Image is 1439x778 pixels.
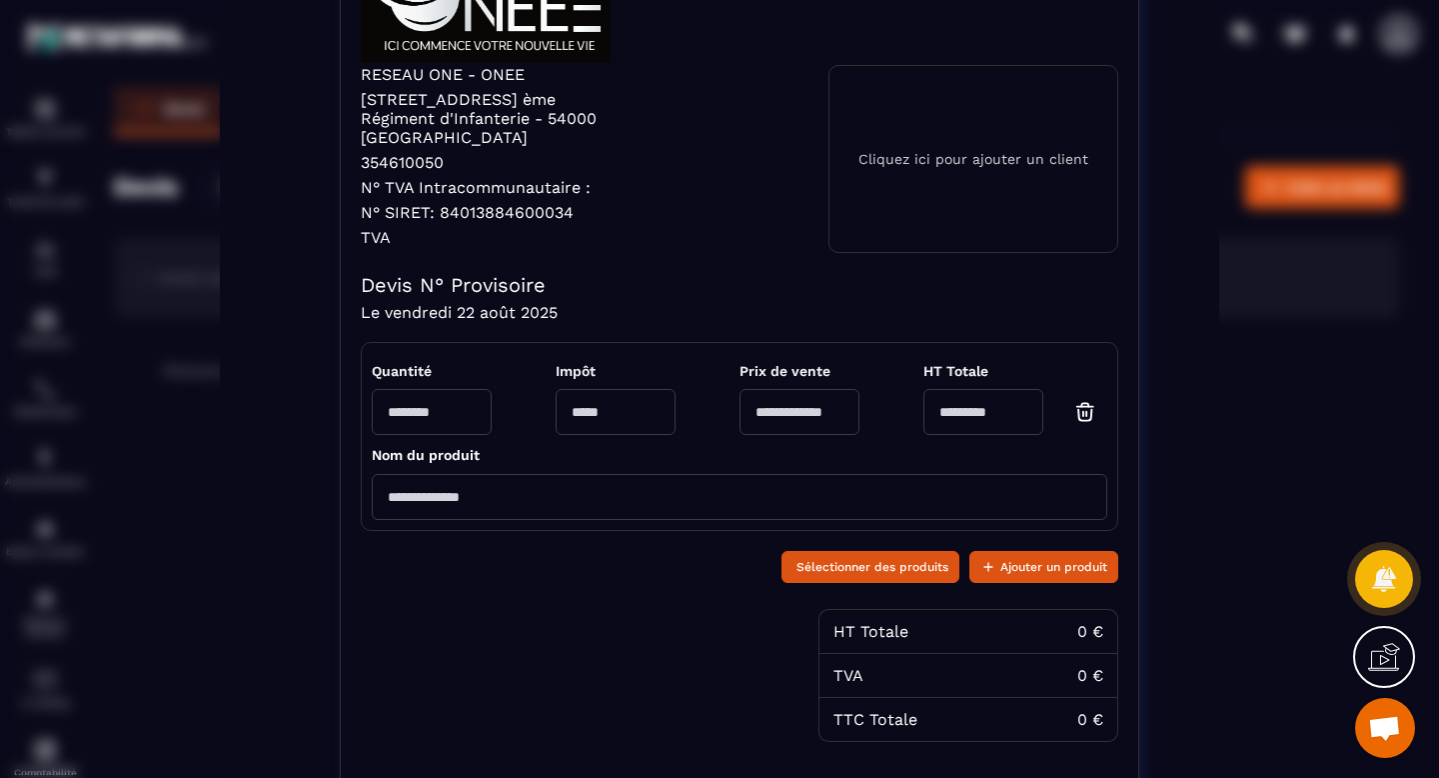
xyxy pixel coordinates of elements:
p: RESEAU ONE - ONEE [361,65,629,84]
button: Ajouter un produit [969,551,1118,583]
span: Impôt [556,363,676,379]
h4: Le vendredi 22 août 2025 [361,303,1118,322]
span: Quantité [372,363,492,379]
div: 0 € [1077,666,1103,685]
span: HT Totale [923,363,1107,379]
div: 0 € [1077,710,1103,729]
p: 354610050 [361,153,629,172]
span: Sélectionner des produits [796,557,948,577]
button: Sélectionner des produits [781,551,959,583]
p: N° TVA Intracommunautaire : [361,178,629,197]
a: Ouvrir le chat [1355,698,1415,758]
div: 0 € [1077,622,1103,641]
span: Prix de vente [739,363,859,379]
h4: Devis N° Provisoire [361,273,1118,297]
span: Nom du produit [372,447,480,463]
span: Ajouter un produit [1000,557,1107,577]
div: HT Totale [833,622,908,641]
p: [STREET_ADDRESS] ème Régiment d'Infanterie - 54000 [GEOGRAPHIC_DATA] [361,90,629,147]
p: TVA [361,228,629,247]
div: TTC Totale [833,710,917,729]
p: N° SIRET: 84013884600034 [361,203,629,222]
div: TVA [833,666,863,685]
p: Cliquez ici pour ajouter un client [858,151,1088,167]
